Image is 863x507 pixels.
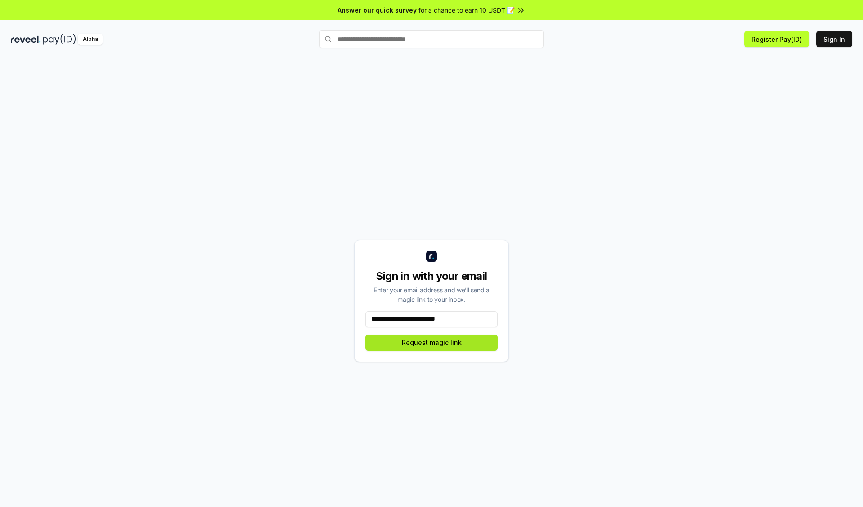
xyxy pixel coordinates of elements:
button: Request magic link [365,335,498,351]
div: Alpha [78,34,103,45]
span: for a chance to earn 10 USDT 📝 [418,5,515,15]
div: Enter your email address and we’ll send a magic link to your inbox. [365,285,498,304]
img: reveel_dark [11,34,41,45]
button: Register Pay(ID) [744,31,809,47]
img: logo_small [426,251,437,262]
div: Sign in with your email [365,269,498,283]
button: Sign In [816,31,852,47]
img: pay_id [43,34,76,45]
span: Answer our quick survey [338,5,417,15]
